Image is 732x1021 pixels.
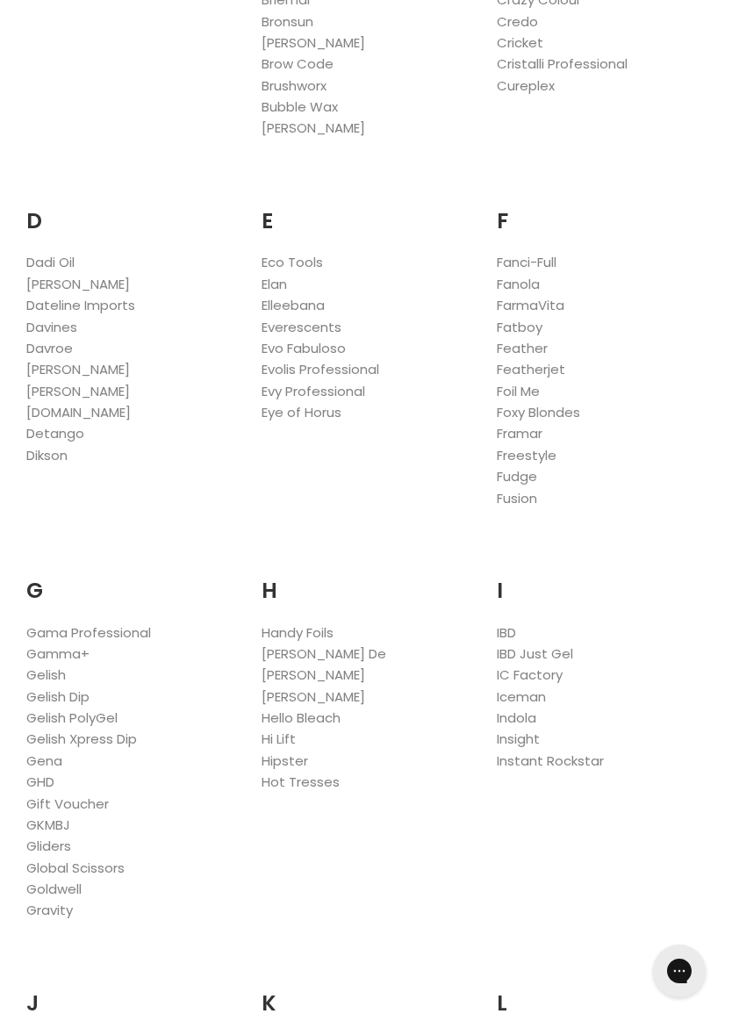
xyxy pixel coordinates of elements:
[26,644,90,663] a: Gamma+
[497,403,580,421] a: Foxy Blondes
[497,33,543,52] a: Cricket
[26,403,131,421] a: [DOMAIN_NAME]
[262,773,340,791] a: Hot Tresses
[26,382,130,400] a: [PERSON_NAME]
[262,33,365,52] a: [PERSON_NAME]
[26,730,137,748] a: Gelish Xpress Dip
[497,296,564,314] a: FarmaVita
[644,938,714,1003] iframe: Gorgias live chat messenger
[262,97,338,116] a: Bubble Wax
[497,708,536,727] a: Indola
[26,901,73,919] a: Gravity
[497,318,542,336] a: Fatboy
[26,446,68,464] a: Dikson
[497,382,540,400] a: Foil Me
[497,964,706,1021] h2: L
[26,318,77,336] a: Davines
[26,795,109,813] a: Gift Voucher
[262,730,296,748] a: Hi Lift
[26,751,62,770] a: Gena
[26,837,71,855] a: Gliders
[26,182,235,239] h2: D
[497,360,565,378] a: Featherjet
[262,275,287,293] a: Elan
[497,551,706,608] h2: I
[497,687,546,706] a: Iceman
[262,119,365,137] a: [PERSON_NAME]
[26,424,84,442] a: Detango
[26,964,235,1021] h2: J
[26,275,130,293] a: [PERSON_NAME]
[262,687,365,706] a: [PERSON_NAME]
[26,773,54,791] a: GHD
[497,424,542,442] a: Framar
[26,880,82,898] a: Goldwell
[26,708,118,727] a: Gelish PolyGel
[262,54,334,73] a: Brow Code
[497,275,540,293] a: Fanola
[262,623,334,642] a: Handy Foils
[262,360,379,378] a: Evolis Professional
[262,708,341,727] a: Hello Bleach
[26,816,70,834] a: GKMBJ
[262,182,470,239] h2: E
[497,467,537,485] a: Fudge
[262,551,470,608] h2: H
[262,964,470,1021] h2: K
[497,665,563,684] a: IC Factory
[26,360,130,378] a: [PERSON_NAME]
[262,253,323,271] a: Eco Tools
[262,318,341,336] a: Everescents
[497,730,540,748] a: Insight
[262,382,365,400] a: Evy Professional
[497,644,573,663] a: IBD Just Gel
[26,253,75,271] a: Dadi Oil
[497,12,538,31] a: Credo
[497,253,556,271] a: Fanci-Full
[26,687,90,706] a: Gelish Dip
[26,339,73,357] a: Davroe
[262,296,325,314] a: Elleebana
[26,859,125,877] a: Global Scissors
[262,403,341,421] a: Eye of Horus
[497,339,548,357] a: Feather
[497,182,706,239] h2: F
[497,751,604,770] a: Instant Rockstar
[26,551,235,608] h2: G
[26,623,151,642] a: Gama Professional
[497,54,628,73] a: Cristalli Professional
[497,489,537,507] a: Fusion
[262,751,308,770] a: Hipster
[262,339,346,357] a: Evo Fabuloso
[26,665,66,684] a: Gelish
[262,12,313,31] a: Bronsun
[497,623,516,642] a: IBD
[497,446,556,464] a: Freestyle
[26,296,135,314] a: Dateline Imports
[262,644,386,684] a: [PERSON_NAME] De [PERSON_NAME]
[262,76,327,95] a: Brushworx
[497,76,555,95] a: Cureplex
